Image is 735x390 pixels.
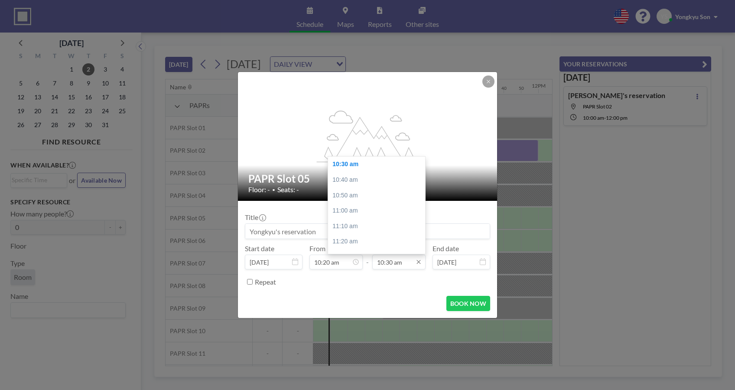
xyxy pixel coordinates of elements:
div: 10:50 am [328,188,431,203]
label: Repeat [255,278,276,286]
button: BOOK NOW [446,296,490,311]
div: 11:20 am [328,234,431,249]
span: Seats: - [277,185,299,194]
span: - [366,247,369,266]
div: 11:00 am [328,203,431,219]
span: • [272,187,275,193]
input: Yongkyu's reservation [245,224,490,239]
label: Start date [245,244,274,253]
label: End date [433,244,459,253]
label: From [309,244,325,253]
div: 11:30 am [328,249,431,265]
span: Floor: - [248,185,270,194]
div: 11:10 am [328,219,431,234]
label: Title [245,213,265,222]
div: 10:30 am [328,157,431,172]
div: 10:40 am [328,172,431,188]
h2: PAPR Slot 05 [248,172,488,185]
